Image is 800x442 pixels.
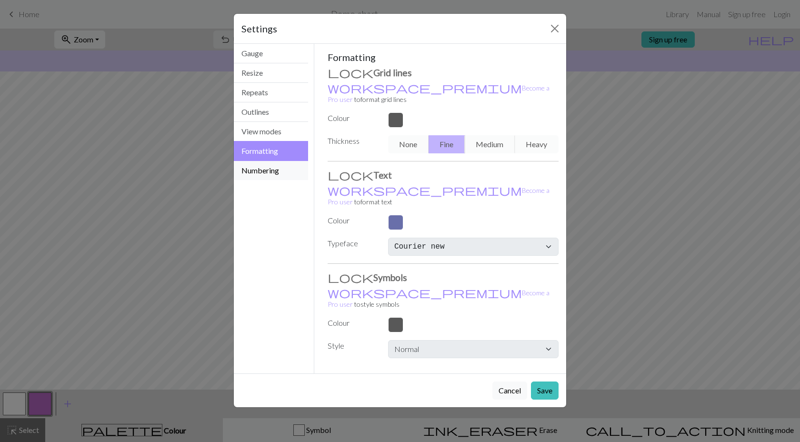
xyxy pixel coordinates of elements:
button: Cancel [492,382,527,400]
button: Repeats [234,83,308,102]
button: Outlines [234,102,308,122]
small: to format text [328,186,550,206]
button: Close [547,21,562,36]
label: Thickness [322,135,382,150]
button: Resize [234,63,308,83]
a: Become a Pro user [328,84,550,103]
h3: Text [328,169,559,181]
h3: Symbols [328,271,559,283]
button: Formatting [234,141,308,161]
label: Style [322,340,382,354]
h5: Formatting [328,51,559,63]
h3: Grid lines [328,67,559,78]
h5: Settings [241,21,277,36]
button: Gauge [234,44,308,63]
span: workspace_premium [328,183,522,197]
span: workspace_premium [328,81,522,94]
button: View modes [234,122,308,141]
a: Become a Pro user [328,289,550,308]
label: Colour [322,112,382,124]
span: workspace_premium [328,286,522,299]
button: Numbering [234,161,308,180]
label: Colour [322,215,382,226]
small: to style symbols [328,289,550,308]
small: to format grid lines [328,84,550,103]
a: Become a Pro user [328,186,550,206]
label: Typeface [322,238,382,252]
label: Colour [322,317,382,329]
button: Save [531,382,559,400]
